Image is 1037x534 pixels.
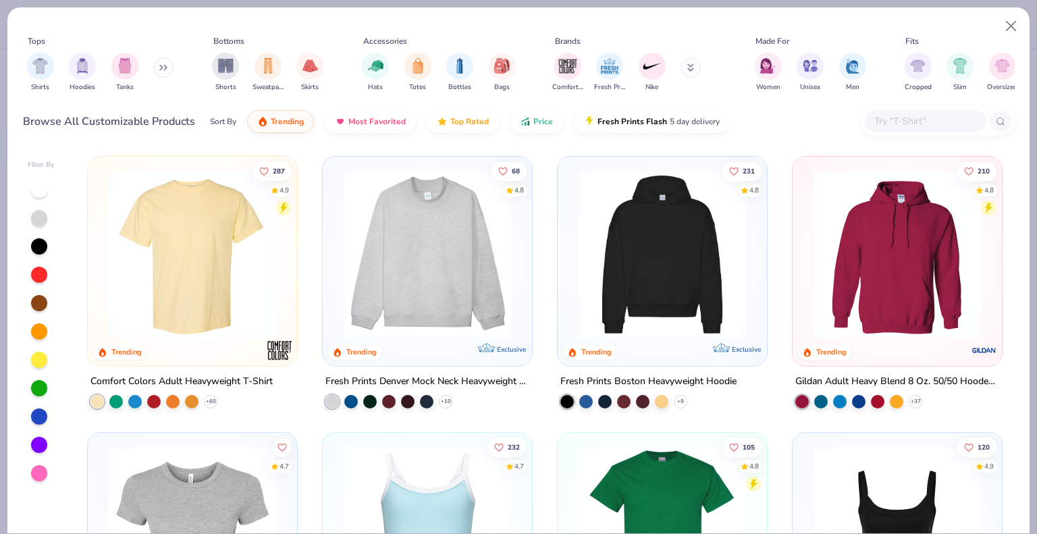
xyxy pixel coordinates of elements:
[335,116,346,127] img: most_fav.gif
[90,373,273,390] div: Comfort Colors Adult Heavyweight T-Shirt
[497,345,526,354] span: Exclusive
[280,461,290,471] div: 4.7
[206,398,216,406] span: + 60
[336,170,518,339] img: f5d85501-0dbb-4ee4-b115-c08fa3845d83
[363,35,407,47] div: Accessories
[984,461,994,471] div: 4.9
[994,58,1010,74] img: Oversized Image
[905,82,932,92] span: Cropped
[32,58,48,74] img: Shirts Image
[23,113,195,130] div: Browse All Customizable Products
[552,82,583,92] span: Comfort Colors
[910,58,926,74] img: Cropped Image
[953,58,967,74] img: Slim Image
[273,437,292,456] button: Like
[987,82,1017,92] span: Oversized
[266,337,293,364] img: Comfort Colors logo
[670,114,720,130] span: 5 day delivery
[797,53,824,92] button: filter button
[247,110,314,133] button: Trending
[755,53,782,92] button: filter button
[905,35,919,47] div: Fits
[905,53,932,92] button: filter button
[512,167,520,174] span: 68
[756,82,780,92] span: Women
[487,437,527,456] button: Like
[555,35,581,47] div: Brands
[362,53,389,92] div: filter for Hats
[533,116,553,127] span: Price
[970,337,997,364] img: Gildan logo
[215,82,236,92] span: Shorts
[743,167,755,174] span: 231
[494,58,509,74] img: Bags Image
[437,116,448,127] img: TopRated.gif
[514,461,524,471] div: 4.7
[368,82,383,92] span: Hats
[753,170,936,339] img: d4a37e75-5f2b-4aef-9a6e-23330c63bbc0
[600,56,620,76] img: Fresh Prints Image
[494,82,510,92] span: Bags
[427,110,499,133] button: Top Rated
[117,58,132,74] img: Tanks Image
[252,82,284,92] span: Sweatpants
[760,58,776,74] img: Women Image
[404,53,431,92] div: filter for Totes
[362,53,389,92] button: filter button
[594,82,625,92] span: Fresh Prints
[213,35,244,47] div: Bottoms
[69,53,96,92] button: filter button
[584,116,595,127] img: flash.gif
[722,161,762,180] button: Like
[252,53,284,92] button: filter button
[910,398,920,406] span: + 37
[806,170,988,339] img: 01756b78-01f6-4cc6-8d8a-3c30c1a0c8ac
[797,53,824,92] div: filter for Unisex
[743,444,755,450] span: 105
[253,161,292,180] button: Like
[271,116,304,127] span: Trending
[642,56,662,76] img: Nike Image
[28,160,55,170] div: Filter By
[873,113,977,129] input: Try "T-Shirt"
[491,161,527,180] button: Like
[957,437,996,456] button: Like
[296,53,323,92] button: filter button
[749,185,759,195] div: 4.8
[489,53,516,92] div: filter for Bags
[446,53,473,92] button: filter button
[489,53,516,92] button: filter button
[755,35,789,47] div: Made For
[722,437,762,456] button: Like
[116,82,134,92] span: Tanks
[28,35,45,47] div: Tops
[212,53,239,92] div: filter for Shorts
[639,53,666,92] button: filter button
[846,82,859,92] span: Men
[368,58,383,74] img: Hats Image
[514,185,524,195] div: 4.8
[452,58,467,74] img: Bottles Image
[325,110,416,133] button: Most Favorited
[75,58,90,74] img: Hoodies Image
[27,53,54,92] div: filter for Shirts
[218,58,234,74] img: Shorts Image
[987,53,1017,92] button: filter button
[732,345,761,354] span: Exclusive
[845,58,860,74] img: Men Image
[978,444,990,450] span: 120
[450,116,489,127] span: Top Rated
[409,82,426,92] span: Totes
[552,53,583,92] div: filter for Comfort Colors
[905,53,932,92] div: filter for Cropped
[957,161,996,180] button: Like
[212,53,239,92] button: filter button
[261,58,275,74] img: Sweatpants Image
[749,461,759,471] div: 4.8
[755,53,782,92] div: filter for Women
[280,185,290,195] div: 4.9
[325,373,529,390] div: Fresh Prints Denver Mock Neck Heavyweight Sweatshirt
[552,53,583,92] button: filter button
[574,110,730,133] button: Fresh Prints Flash5 day delivery
[446,53,473,92] div: filter for Bottles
